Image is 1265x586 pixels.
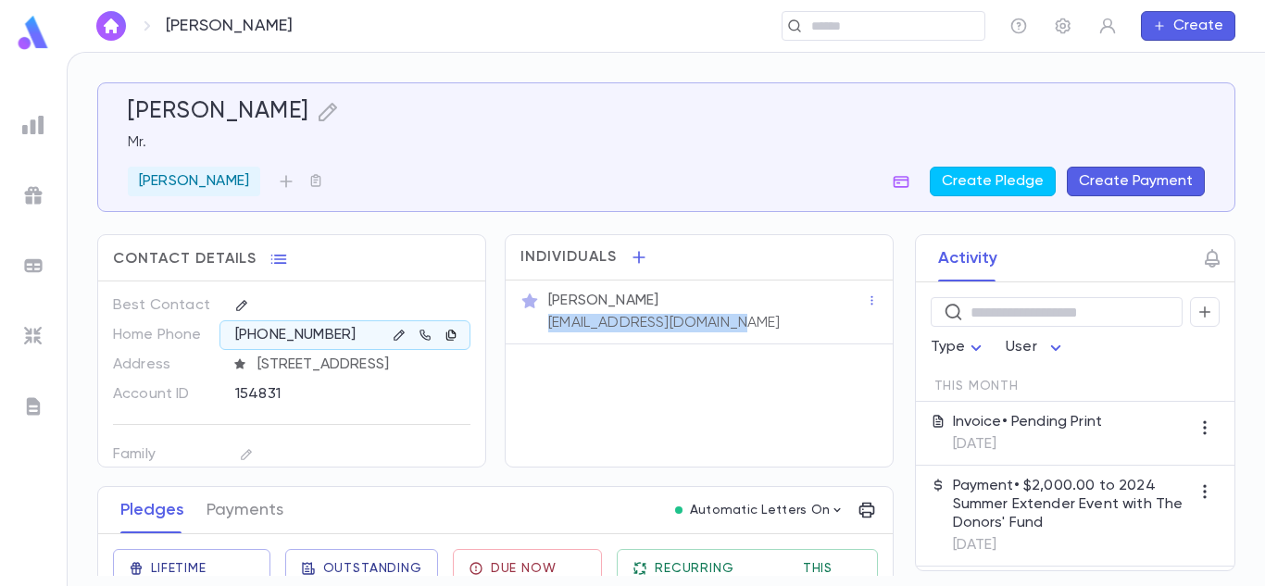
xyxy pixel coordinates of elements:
span: Due Now [491,561,557,576]
span: [STREET_ADDRESS] [250,355,472,374]
h5: [PERSON_NAME] [128,98,309,126]
p: Account ID [113,380,219,409]
img: imports_grey.530a8a0e642e233f2baf0ef88e8c9fcb.svg [22,325,44,347]
button: Activity [938,235,997,281]
button: Pledges [120,487,184,533]
div: User [1006,330,1067,366]
p: Mr. [128,133,1205,152]
span: Type [931,340,966,355]
button: Create Payment [1067,167,1205,196]
p: [DATE] [953,536,1190,555]
p: Payment • $2,000.00 to 2024 Summer Extender Event with The Donors' Fund [953,477,1190,532]
p: Address [113,350,219,380]
img: campaigns_grey.99e729a5f7ee94e3726e6486bddda8f1.svg [22,184,44,206]
img: reports_grey.c525e4749d1bce6a11f5fe2a8de1b229.svg [22,114,44,136]
p: [PERSON_NAME] [548,292,658,310]
span: Outstanding [323,561,422,576]
p: Automatic Letters On [690,503,831,517]
span: This Month [934,379,1019,393]
p: [DATE] [953,435,1103,454]
p: Invoice • Pending Print [953,413,1103,431]
p: [PERSON_NAME] [166,16,293,36]
img: letters_grey.7941b92b52307dd3b8a917253454ce1c.svg [22,395,44,418]
p: [PERSON_NAME] [139,172,249,191]
img: home_white.a664292cf8c1dea59945f0da9f25487c.svg [100,19,122,33]
span: Individuals [520,248,617,267]
div: [PERSON_NAME] [128,167,260,196]
p: [PHONE_NUMBER] [235,326,356,344]
button: Create [1141,11,1235,41]
p: [EMAIL_ADDRESS][DOMAIN_NAME] [548,314,780,332]
p: Best Contact [113,291,219,320]
button: Automatic Letters On [668,497,853,523]
img: logo [15,15,52,51]
button: Create Pledge [930,167,1056,196]
button: Payments [207,487,283,533]
div: 154831 [235,380,423,407]
p: Home Phone [113,320,219,350]
p: Family [113,440,219,469]
span: Contact Details [113,250,257,268]
span: User [1006,340,1037,355]
div: Type [931,330,988,366]
img: batches_grey.339ca447c9d9533ef1741baa751efc33.svg [22,255,44,277]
